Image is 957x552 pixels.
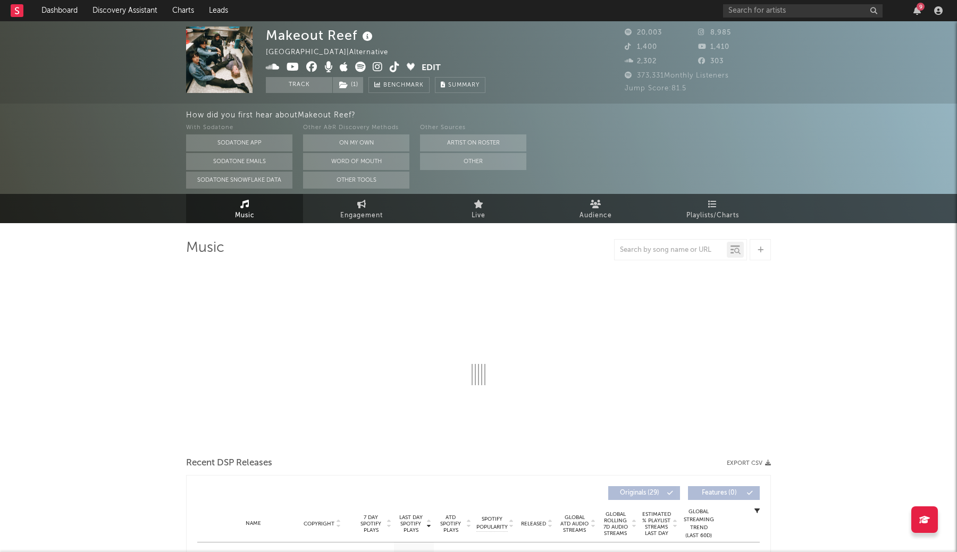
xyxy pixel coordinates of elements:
button: Sodatone Emails [186,153,292,170]
span: 7 Day Spotify Plays [357,514,385,533]
button: Artist on Roster [420,134,526,151]
a: Benchmark [368,77,430,93]
span: Engagement [340,209,383,222]
button: Summary [435,77,485,93]
a: Engagement [303,194,420,223]
span: Playlists/Charts [686,209,739,222]
button: Word Of Mouth [303,153,409,170]
div: Makeout Reef [266,27,375,44]
div: Other Sources [420,122,526,134]
span: Spotify Popularity [476,515,508,531]
input: Search for artists [723,4,883,18]
span: 1,400 [625,44,657,50]
span: ( 1 ) [332,77,364,93]
span: Global ATD Audio Streams [560,514,589,533]
div: Name [219,520,288,528]
button: Sodatone Snowflake Data [186,172,292,189]
span: 373,331 Monthly Listeners [625,72,729,79]
span: 8,985 [698,29,731,36]
span: Jump Score: 81.5 [625,85,686,92]
div: Global Streaming Trend (Last 60D) [683,508,715,540]
button: Track [266,77,332,93]
span: 20,003 [625,29,662,36]
span: Features ( 0 ) [695,490,744,496]
button: Edit [422,62,441,75]
span: Audience [580,209,612,222]
div: [GEOGRAPHIC_DATA] | Alternative [266,46,400,59]
a: Audience [537,194,654,223]
div: 9 [917,3,925,11]
button: 9 [913,6,921,15]
button: Other [420,153,526,170]
button: Originals(29) [608,486,680,500]
span: 1,410 [698,44,729,50]
button: (1) [333,77,363,93]
input: Search by song name or URL [615,246,727,254]
a: Playlists/Charts [654,194,771,223]
a: Live [420,194,537,223]
span: Recent DSP Releases [186,457,272,470]
span: 303 [698,58,724,65]
button: Features(0) [688,486,760,500]
button: On My Own [303,134,409,151]
span: Originals ( 29 ) [615,490,664,496]
span: Estimated % Playlist Streams Last Day [642,511,671,537]
a: Music [186,194,303,223]
span: Global Rolling 7D Audio Streams [601,511,630,537]
button: Sodatone App [186,134,292,151]
div: How did you first hear about Makeout Reef ? [186,109,957,122]
span: Released [521,521,546,527]
span: Live [472,209,485,222]
span: 2,302 [625,58,657,65]
button: Other Tools [303,172,409,189]
div: Other A&R Discovery Methods [303,122,409,134]
span: Music [235,209,255,222]
span: Benchmark [383,79,424,92]
span: ATD Spotify Plays [436,514,465,533]
span: Copyright [304,521,334,527]
span: Last Day Spotify Plays [397,514,425,533]
div: With Sodatone [186,122,292,134]
span: Summary [448,82,480,88]
button: Export CSV [727,460,771,466]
